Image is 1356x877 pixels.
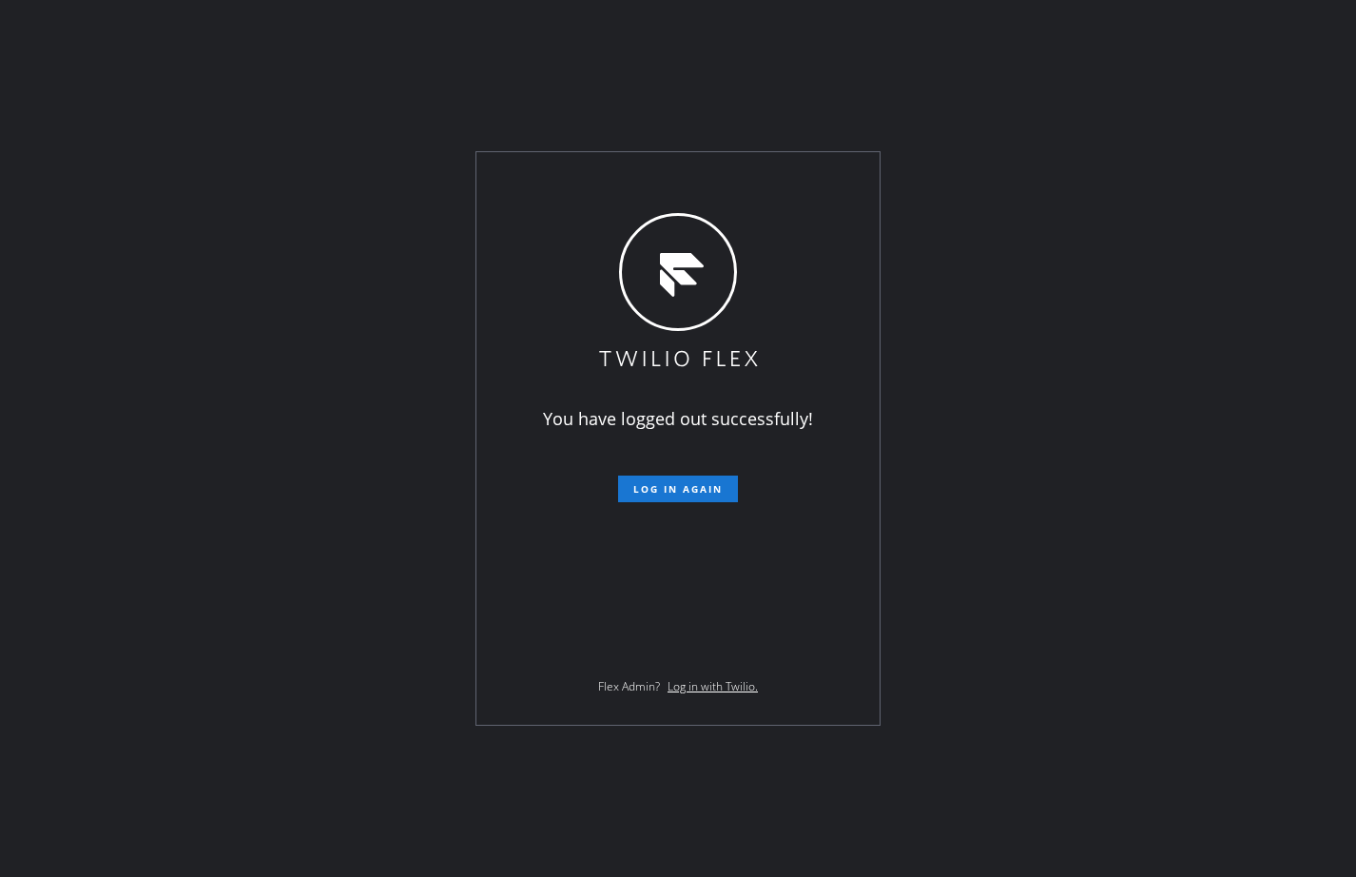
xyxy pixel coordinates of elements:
span: Flex Admin? [598,678,660,694]
span: You have logged out successfully! [543,407,813,430]
button: Log in again [618,476,738,502]
a: Log in with Twilio. [668,678,758,694]
span: Log in again [633,482,723,496]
